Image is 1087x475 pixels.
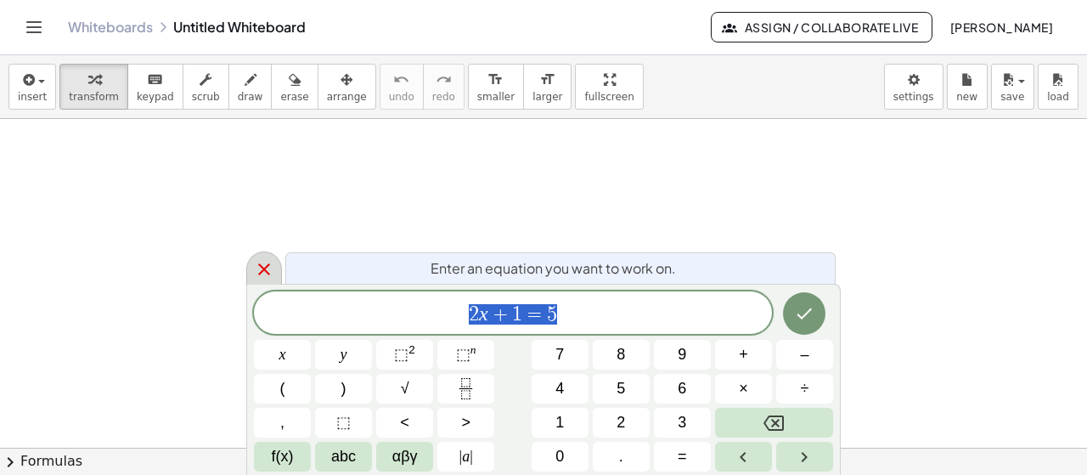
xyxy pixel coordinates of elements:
button: Less than [376,408,433,438]
button: ( [254,374,311,404]
span: f(x) [272,445,294,468]
button: Square root [376,374,433,404]
i: redo [436,70,452,90]
span: fullscreen [584,91,634,103]
button: 4 [532,374,589,404]
span: 1 [555,411,564,434]
span: + [488,304,513,325]
button: Divide [776,374,833,404]
button: load [1038,64,1079,110]
span: ) [341,377,346,400]
button: ) [315,374,372,404]
button: arrange [318,64,376,110]
span: transform [69,91,119,103]
button: Superscript [437,340,494,370]
button: undoundo [380,64,424,110]
span: 6 [678,377,686,400]
button: Alphabet [315,442,372,472]
i: format_size [539,70,555,90]
button: Plus [715,340,772,370]
i: format_size [487,70,504,90]
button: 6 [654,374,711,404]
span: αβγ [392,445,418,468]
span: 0 [555,445,564,468]
span: insert [18,91,47,103]
button: Minus [776,340,833,370]
span: ⬚ [394,346,408,363]
button: settings [884,64,943,110]
span: 8 [617,343,625,366]
button: draw [228,64,273,110]
span: 4 [555,377,564,400]
button: Backspace [715,408,833,438]
span: [PERSON_NAME] [949,20,1053,35]
span: ⬚ [336,411,351,434]
span: new [956,91,977,103]
span: smaller [477,91,515,103]
span: Assign / Collaborate Live [725,20,918,35]
span: ÷ [801,377,809,400]
button: Left arrow [715,442,772,472]
button: Done [783,292,825,335]
span: abc [331,445,356,468]
button: keyboardkeypad [127,64,183,110]
var: x [479,303,488,325]
span: load [1047,91,1069,103]
span: Enter an equation you want to work on. [431,258,676,279]
span: > [461,411,470,434]
button: format_sizelarger [523,64,572,110]
button: 7 [532,340,589,370]
span: y [341,343,347,366]
button: , [254,408,311,438]
button: transform [59,64,128,110]
button: format_sizesmaller [468,64,524,110]
button: Absolute value [437,442,494,472]
span: 2 [617,411,625,434]
button: redoredo [423,64,465,110]
button: new [947,64,988,110]
span: . [619,445,623,468]
button: Right arrow [776,442,833,472]
span: 2 [469,304,479,325]
span: + [739,343,748,366]
span: scrub [192,91,220,103]
button: 2 [593,408,650,438]
i: undo [393,70,409,90]
span: 7 [555,343,564,366]
span: redo [432,91,455,103]
button: . [593,442,650,472]
span: < [400,411,409,434]
span: erase [280,91,308,103]
button: Equals [654,442,711,472]
button: Fraction [437,374,494,404]
span: x [279,343,286,366]
span: 5 [547,304,557,325]
button: erase [271,64,318,110]
button: Squared [376,340,433,370]
button: fullscreen [575,64,643,110]
span: 9 [678,343,686,366]
span: = [522,304,547,325]
button: y [315,340,372,370]
button: Times [715,374,772,404]
span: larger [532,91,562,103]
button: Placeholder [315,408,372,438]
span: × [739,377,748,400]
span: save [1000,91,1024,103]
button: scrub [183,64,229,110]
span: keypad [137,91,174,103]
button: Greek alphabet [376,442,433,472]
button: x [254,340,311,370]
span: 5 [617,377,625,400]
span: settings [893,91,934,103]
span: | [470,448,473,465]
span: √ [401,377,409,400]
button: [PERSON_NAME] [936,12,1067,42]
sup: 2 [408,343,415,356]
span: arrange [327,91,367,103]
span: ( [280,377,285,400]
span: = [678,445,687,468]
button: 3 [654,408,711,438]
button: 8 [593,340,650,370]
a: Whiteboards [68,19,153,36]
